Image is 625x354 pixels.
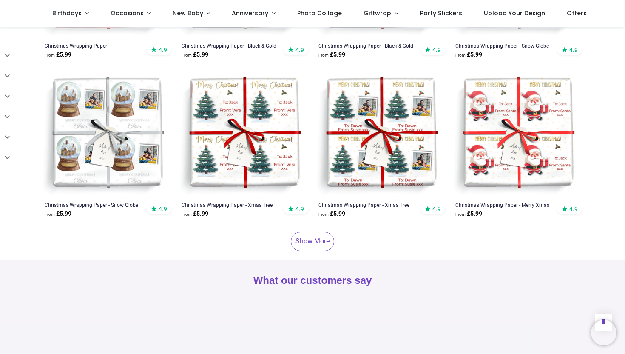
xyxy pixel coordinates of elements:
[484,9,545,17] span: Upload Your Design
[45,51,71,59] strong: £ 5.99
[455,210,482,218] strong: £ 5.99
[295,205,304,213] span: 4.9
[182,51,208,59] strong: £ 5.99
[42,273,583,288] h2: What our customers say
[318,53,329,57] span: From
[182,42,281,49] a: Christmas Wrapping Paper - Black & Gold
[159,205,167,213] span: 4.9
[179,69,309,199] img: Personalised Christmas Wrapping Paper - Xmas Tree - Add Name
[295,46,304,54] span: 4.9
[318,210,345,218] strong: £ 5.99
[173,9,203,17] span: New Baby
[45,212,55,217] span: From
[316,69,446,199] img: Personalised Christmas Wrapping Paper - Xmas Tree - Add Name & 1 Photo
[432,46,441,54] span: 4.9
[182,212,192,217] span: From
[455,53,466,57] span: From
[432,205,441,213] span: 4.9
[591,320,616,345] iframe: Brevo live chat
[291,232,334,251] a: Show More
[569,205,578,213] span: 4.9
[455,201,555,208] a: Christmas Wrapping Paper - Merry Xmas Santa
[318,51,345,59] strong: £ 5.99
[453,69,583,199] img: Personalised Christmas Wrapping Paper - Merry Xmas Santa - Add Name
[455,51,482,59] strong: £ 5.99
[232,9,268,17] span: Anniversary
[182,201,281,208] a: Christmas Wrapping Paper - Xmas Tree
[364,9,391,17] span: Giftwrap
[182,53,192,57] span: From
[52,9,82,17] span: Birthdays
[455,212,466,217] span: From
[45,53,55,57] span: From
[159,46,167,54] span: 4.9
[318,212,329,217] span: From
[420,9,462,17] span: Party Stickers
[45,201,145,208] a: Christmas Wrapping Paper - Snow Globe
[297,9,342,17] span: Photo Collage
[318,201,418,208] a: Christmas Wrapping Paper - Xmas Tree
[45,42,145,49] a: Christmas Wrapping Paper - [PERSON_NAME]
[569,46,578,54] span: 4.9
[567,9,587,17] span: Offers
[455,42,555,49] a: Christmas Wrapping Paper - Snow Globe
[318,42,418,49] a: Christmas Wrapping Paper - Black & Gold
[45,210,71,218] strong: £ 5.99
[111,9,144,17] span: Occasions
[42,69,172,199] img: Personalised Christmas Wrapping Paper - Snow Globe - Add Name & 1 Photo
[182,210,208,218] strong: £ 5.99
